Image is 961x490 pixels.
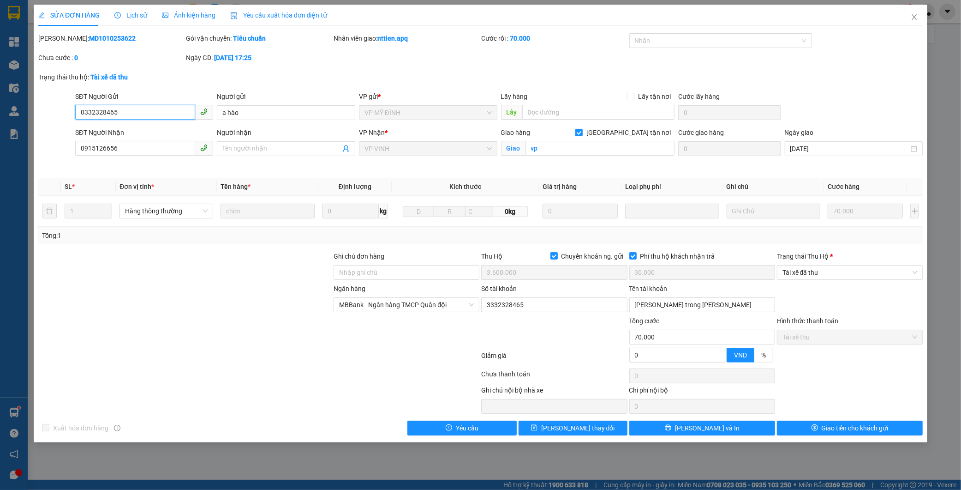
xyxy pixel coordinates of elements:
div: Cước rồi : [481,33,627,43]
div: Trạng thái thu hộ: [38,72,221,82]
b: 0 [74,54,78,61]
div: Ghi chú nội bộ nhà xe [481,385,627,399]
span: Lấy tận nơi [634,91,674,102]
span: % [761,351,766,359]
span: close [911,13,918,21]
span: exclamation-circle [446,424,452,432]
span: Tổng cước [629,317,660,325]
label: Cước giao hàng [678,129,724,136]
div: Tổng: 1 [42,230,371,241]
span: save [531,424,537,432]
input: Dọc đường [522,105,674,120]
span: Định lượng [339,183,371,190]
span: Hàng thông thường [125,204,208,218]
div: Ngày GD: [186,53,332,63]
label: Cước lấy hàng [678,93,720,100]
label: Số tài khoản [481,285,517,292]
span: [PERSON_NAME] và In [675,423,740,433]
span: Yêu cầu xuất hóa đơn điện tử [230,12,328,19]
span: Giá trị hàng [543,183,577,190]
div: VP gửi [359,91,497,102]
span: phone [200,144,208,151]
span: info-circle [114,425,120,431]
input: D [403,206,434,217]
label: Ngân hàng [334,285,365,292]
span: Lấy [501,105,522,120]
span: SỬA ĐƠN HÀNG [38,12,100,19]
input: Số tài khoản [481,297,627,312]
span: Phí thu hộ khách nhận trả [637,251,719,261]
input: Ghi Chú [727,204,820,218]
span: VP Nhận [359,129,385,136]
button: printer[PERSON_NAME] và In [629,421,775,436]
span: VP MỸ ĐÌNH [364,106,492,120]
div: SĐT Người Gửi [75,91,214,102]
input: Cước giao hàng [678,141,781,156]
button: Close [901,5,927,30]
span: SL [65,183,72,190]
span: dollar [812,424,818,432]
span: [GEOGRAPHIC_DATA] tận nơi [583,127,674,138]
b: MD1010253622 [89,35,136,42]
div: Giảm giá [481,351,628,367]
span: Chuyển khoản ng. gửi [558,251,627,261]
img: icon [230,12,238,19]
span: Đơn vị tính [119,183,154,190]
div: SĐT Người Nhận [75,127,214,138]
span: Lịch sử [114,12,147,19]
span: Thu Hộ [481,253,502,260]
span: Kích thước [449,183,481,190]
span: user-add [342,145,350,152]
span: Ảnh kiện hàng [162,12,215,19]
div: Gói vận chuyển: [186,33,332,43]
input: VD: Bàn, Ghế [221,204,314,218]
input: Giao tận nơi [525,141,674,156]
button: save[PERSON_NAME] thay đổi [519,421,627,436]
b: nttien.apq [377,35,408,42]
label: Ngày giao [785,129,814,136]
div: Nhân viên giao: [334,33,479,43]
span: kg [379,204,388,218]
button: exclamation-circleYêu cầu [407,421,516,436]
span: VP VINH [364,142,492,156]
span: Lấy hàng [501,93,528,100]
label: Tên tài khoản [629,285,668,292]
span: Giao hàng [501,129,531,136]
input: Cước lấy hàng [678,105,781,120]
div: Chưa cước : [38,53,184,63]
span: 0kg [493,206,528,217]
button: dollarGiao tiền cho khách gửi [777,421,923,436]
span: Tài xế thu [782,330,917,344]
span: Tên hàng [221,183,251,190]
span: Giao [501,141,525,156]
span: printer [665,424,671,432]
th: Loại phụ phí [621,178,722,196]
span: clock-circle [114,12,121,18]
span: phone [200,108,208,115]
span: Xuất hóa đơn hàng [49,423,112,433]
b: [DATE] 17:25 [214,54,251,61]
span: VND [734,351,747,359]
th: Ghi chú [723,178,824,196]
span: picture [162,12,168,18]
span: [PERSON_NAME] thay đổi [541,423,615,433]
div: Người gửi [217,91,355,102]
input: R [434,206,465,217]
input: C [465,206,493,217]
input: 0 [828,204,903,218]
label: Ghi chú đơn hàng [334,253,384,260]
div: [PERSON_NAME]: [38,33,184,43]
span: edit [38,12,45,18]
label: Hình thức thanh toán [777,317,838,325]
span: Giao tiền cho khách gửi [822,423,889,433]
input: Tên tài khoản [629,297,775,312]
span: MBBank - Ngân hàng TMCP Quân đội [339,298,474,312]
span: Tài xế đã thu [782,266,917,279]
input: 0 [543,204,618,218]
div: Người nhận [217,127,355,138]
input: Ngày giao [790,144,909,154]
span: Cước hàng [828,183,860,190]
div: Trạng thái Thu Hộ [777,251,923,261]
span: Yêu cầu [456,423,478,433]
input: Ghi chú đơn hàng [334,265,479,280]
